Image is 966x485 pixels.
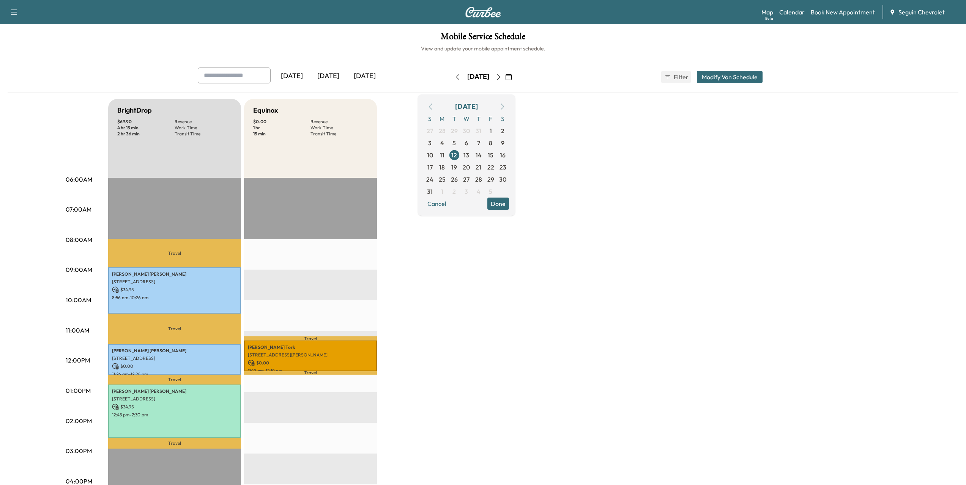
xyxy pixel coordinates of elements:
p: Travel [108,375,241,385]
p: $ 69.90 [117,119,175,125]
span: 29 [487,175,494,184]
span: 24 [426,175,433,184]
span: 28 [475,175,482,184]
div: [DATE] [347,67,383,85]
img: Curbee Logo [465,7,501,17]
p: [PERSON_NAME] [PERSON_NAME] [112,271,237,277]
span: 30 [463,126,470,135]
span: 12 [451,151,457,160]
span: 5 [489,187,492,196]
span: 2 [452,187,456,196]
p: 11:19 am - 12:19 pm [248,368,373,374]
p: 02:00PM [66,416,92,425]
p: Transit Time [310,131,368,137]
button: Cancel [424,198,450,210]
p: [PERSON_NAME] [PERSON_NAME] [112,348,237,354]
p: 2 hr 36 min [117,131,175,137]
p: 12:00PM [66,356,90,365]
p: 10:00AM [66,295,91,304]
p: 08:00AM [66,235,92,244]
p: [PERSON_NAME] [PERSON_NAME] [112,388,237,394]
span: 31 [427,187,433,196]
p: 01:00PM [66,386,91,395]
span: 11 [440,151,444,160]
span: 13 [463,151,469,160]
span: 18 [439,163,445,172]
span: Seguin Chevrolet [898,8,945,17]
p: $ 34.95 [112,286,237,293]
p: [STREET_ADDRESS] [112,279,237,285]
p: Revenue [175,119,232,125]
span: T [448,113,460,125]
span: 30 [499,175,506,184]
p: $ 34.95 [112,403,237,410]
button: Done [487,198,509,210]
a: Book New Appointment [811,8,875,17]
div: [DATE] [467,72,489,82]
h5: BrightDrop [117,105,152,116]
span: 29 [451,126,458,135]
div: [DATE] [310,67,347,85]
a: Calendar [779,8,805,17]
p: 8:56 am - 10:26 am [112,295,237,301]
span: 8 [489,138,492,148]
span: 4 [477,187,481,196]
p: Work Time [310,125,368,131]
p: 03:00PM [66,446,92,455]
span: 1 [490,126,492,135]
p: [STREET_ADDRESS] [112,396,237,402]
p: 11:00AM [66,326,89,335]
p: Work Time [175,125,232,131]
p: 1 hr [253,125,310,131]
span: 4 [440,138,444,148]
span: 1 [441,187,443,196]
span: 22 [487,163,494,172]
span: 21 [476,163,481,172]
span: 25 [439,175,446,184]
p: 12:45 pm - 2:30 pm [112,412,237,418]
div: [DATE] [274,67,310,85]
div: [DATE] [455,101,478,112]
a: MapBeta [761,8,773,17]
span: W [460,113,473,125]
span: 19 [451,163,457,172]
span: 16 [500,151,506,160]
button: Filter [661,71,691,83]
button: Modify Van Schedule [697,71,763,83]
span: 28 [439,126,446,135]
span: 7 [477,138,480,148]
p: [PERSON_NAME] Tork [248,344,373,350]
p: [STREET_ADDRESS][PERSON_NAME] [248,352,373,358]
p: 4 hr 15 min [117,125,175,131]
p: $ 0.00 [112,363,237,370]
p: $ 0.00 [253,119,310,125]
span: 10 [427,151,433,160]
p: Travel [244,336,377,341]
p: Travel [108,314,241,344]
h6: View and update your mobile appointment schedule. [8,45,958,52]
span: 26 [451,175,458,184]
p: 06:00AM [66,175,92,184]
span: 5 [452,138,456,148]
span: 31 [476,126,481,135]
span: 23 [500,163,506,172]
span: S [497,113,509,125]
p: [STREET_ADDRESS] [112,355,237,361]
span: 2 [501,126,504,135]
p: Revenue [310,119,368,125]
p: Travel [108,438,241,449]
p: Travel [244,371,377,375]
span: S [424,113,436,125]
span: 17 [427,163,433,172]
p: Travel [108,239,241,267]
h5: Equinox [253,105,278,116]
span: 14 [476,151,482,160]
span: T [473,113,485,125]
span: M [436,113,448,125]
p: 15 min [253,131,310,137]
span: 27 [463,175,470,184]
h1: Mobile Service Schedule [8,32,958,45]
span: 27 [427,126,433,135]
p: 11:26 am - 12:26 pm [112,371,237,377]
span: 15 [488,151,493,160]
